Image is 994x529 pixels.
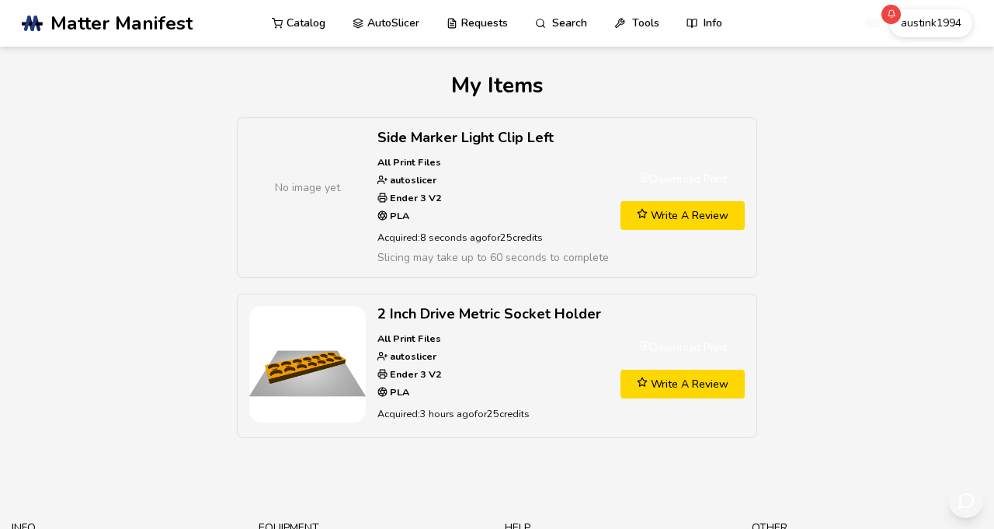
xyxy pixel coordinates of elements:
[377,250,609,265] span: Slicing may take up to 60 seconds to complete
[388,173,436,186] strong: autoslicer
[377,332,441,345] strong: All Print Files
[249,306,366,423] img: 2 Inch Drive Metric Socket Holder
[377,405,609,422] p: Acquired: 3 hours ago for 25 credits
[388,209,409,222] strong: PLA
[388,385,409,398] strong: PLA
[377,229,609,245] p: Acquired: 8 seconds ago for 25 credits
[620,333,745,362] a: Download Print
[377,155,441,169] strong: All Print Files
[620,165,745,193] a: Download Print
[388,350,436,363] strong: autoslicer
[620,370,745,398] a: Write A Review
[620,201,745,230] a: Write A Review
[377,130,609,146] h2: Side Marker Light Clip Left
[22,73,972,98] h1: My Items
[275,179,340,196] span: No image yet
[948,483,983,518] button: Send feedback via email
[377,306,609,322] h2: 2 Inch Drive Metric Socket Holder
[50,12,193,34] span: Matter Manifest
[388,367,442,381] strong: Ender 3 V2
[388,191,442,204] strong: Ender 3 V2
